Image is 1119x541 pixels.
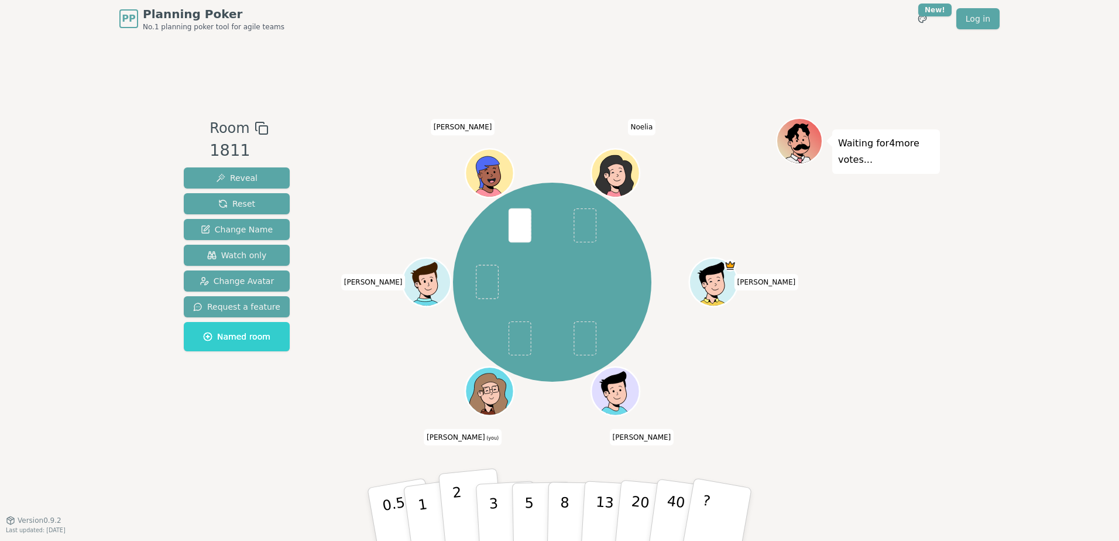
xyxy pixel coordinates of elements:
button: New! [912,8,933,29]
button: Change Avatar [184,270,290,292]
span: Change Name [201,224,273,235]
a: Log in [956,8,1000,29]
span: Watch only [207,249,267,261]
button: Watch only [184,245,290,266]
button: Click to change your avatar [466,368,512,414]
span: No.1 planning poker tool for agile teams [143,22,284,32]
span: (you) [485,436,499,441]
button: Version0.9.2 [6,516,61,525]
span: Click to change your name [734,274,798,290]
div: 1811 [210,139,268,163]
span: Change Avatar [200,275,274,287]
button: Request a feature [184,296,290,317]
span: Planning Poker [143,6,284,22]
span: Lukas is the host [724,259,736,272]
span: Reset [218,198,255,210]
span: PP [122,12,135,26]
button: Named room [184,322,290,351]
button: Change Name [184,219,290,240]
p: Waiting for 4 more votes... [838,135,934,168]
div: New! [918,4,952,16]
span: Click to change your name [610,429,674,446]
span: Click to change your name [424,429,502,446]
button: Reveal [184,167,290,189]
span: Version 0.9.2 [18,516,61,525]
span: Named room [203,331,270,343]
span: Click to change your name [341,274,406,290]
span: Last updated: [DATE] [6,527,66,533]
button: Reset [184,193,290,214]
span: Room [210,118,249,139]
span: Request a feature [193,301,280,313]
span: Click to change your name [431,119,495,135]
span: Click to change your name [628,119,656,135]
a: PPPlanning PokerNo.1 planning poker tool for agile teams [119,6,284,32]
span: Reveal [216,172,258,184]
